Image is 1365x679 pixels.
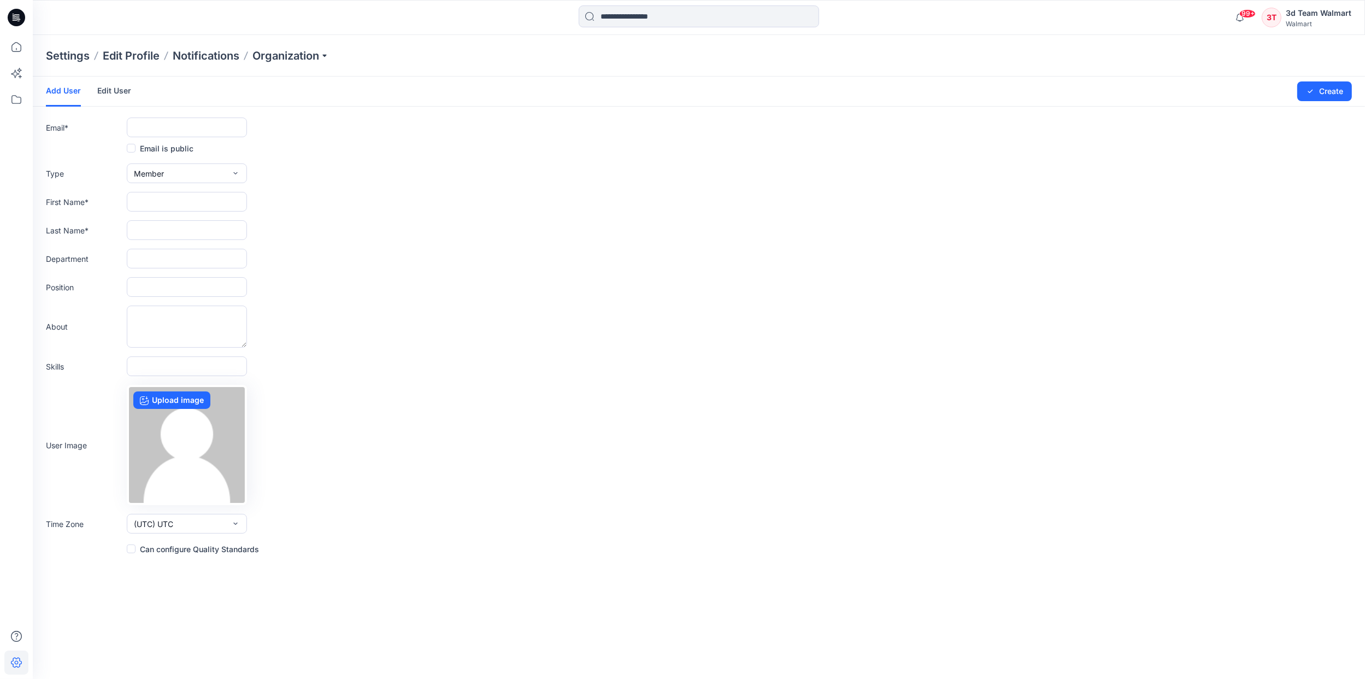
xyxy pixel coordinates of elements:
div: 3T [1262,8,1281,27]
a: Edit User [97,77,131,105]
label: Position [46,282,122,293]
span: (UTC) UTC [134,518,173,530]
a: Edit Profile [103,48,160,63]
label: Time Zone [46,518,122,530]
button: Create [1297,81,1352,101]
label: User Image [46,440,122,451]
label: Last Name [46,225,122,236]
div: 3d Team Walmart [1286,7,1351,20]
label: Type [46,168,122,179]
label: About [46,321,122,332]
span: Member [134,168,164,179]
label: Skills [46,361,122,372]
label: First Name [46,196,122,208]
p: Settings [46,48,90,63]
button: (UTC) UTC [127,514,247,534]
label: Email [46,122,122,133]
label: Can configure Quality Standards [127,542,259,555]
button: Member [127,163,247,183]
span: 99+ [1239,9,1256,18]
label: Email is public [127,142,193,155]
label: Department [46,253,122,265]
label: Upload image [133,391,210,409]
img: no-profile.png [129,387,245,503]
a: Add User [46,77,81,107]
a: Notifications [173,48,239,63]
div: Walmart [1286,20,1351,28]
